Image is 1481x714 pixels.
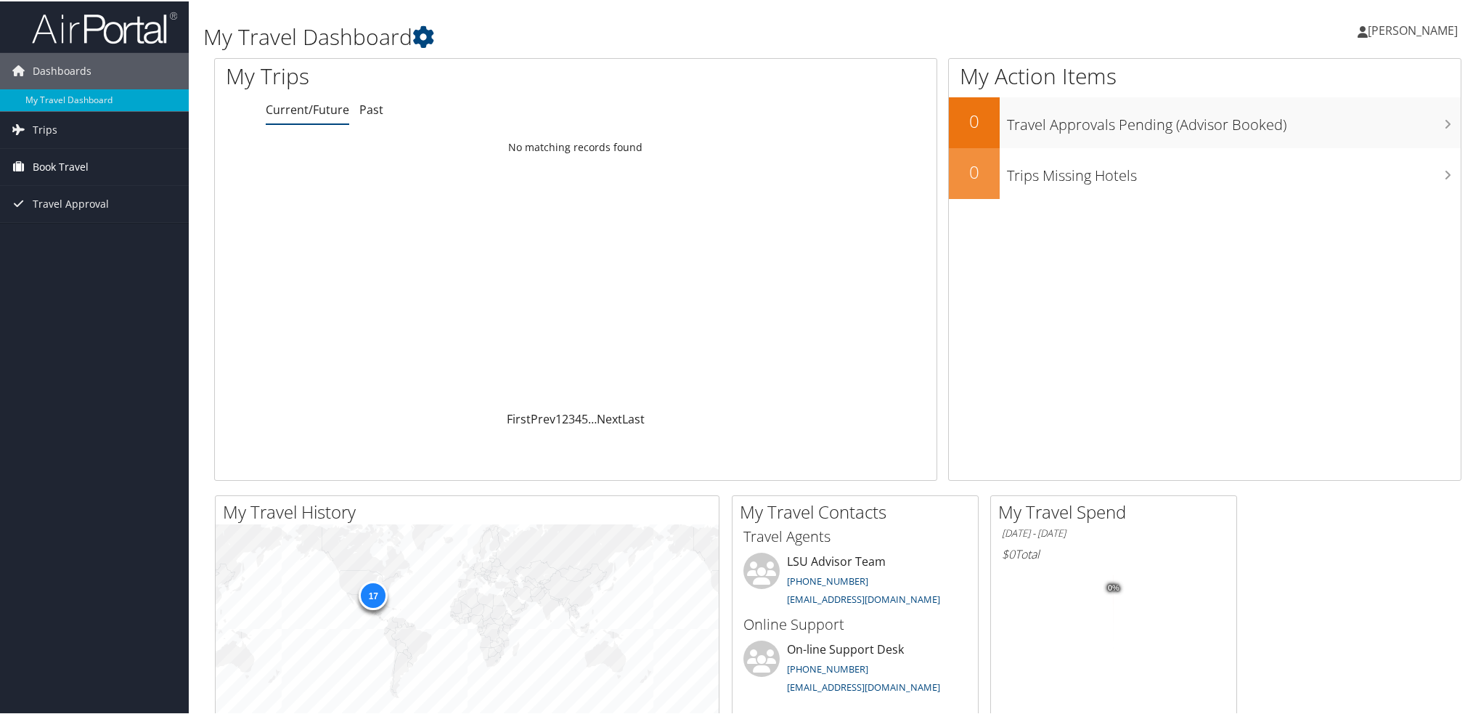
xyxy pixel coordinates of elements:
[203,20,1049,51] h1: My Travel Dashboard
[787,591,940,604] a: [EMAIL_ADDRESS][DOMAIN_NAME]
[1358,7,1472,51] a: [PERSON_NAME]
[33,52,91,88] span: Dashboards
[223,498,719,523] h2: My Travel History
[1007,157,1461,184] h3: Trips Missing Hotels
[622,410,645,426] a: Last
[998,498,1236,523] h2: My Travel Spend
[215,133,937,159] td: No matching records found
[1007,106,1461,134] h3: Travel Approvals Pending (Advisor Booked)
[1002,545,1015,561] span: $0
[949,158,1000,183] h2: 0
[787,573,868,586] a: [PHONE_NUMBER]
[949,107,1000,132] h2: 0
[1108,583,1119,591] tspan: 0%
[743,613,967,633] h3: Online Support
[949,96,1461,147] a: 0Travel Approvals Pending (Advisor Booked)
[359,100,383,116] a: Past
[266,100,349,116] a: Current/Future
[949,147,1461,198] a: 0Trips Missing Hotels
[597,410,622,426] a: Next
[736,551,974,611] li: LSU Advisor Team
[32,9,177,44] img: airportal-logo.png
[736,639,974,699] li: On-line Support Desk
[531,410,555,426] a: Prev
[33,110,57,147] span: Trips
[743,525,967,545] h3: Travel Agents
[568,410,575,426] a: 3
[359,580,388,609] div: 17
[507,410,531,426] a: First
[1002,545,1225,561] h6: Total
[740,498,978,523] h2: My Travel Contacts
[33,147,89,184] span: Book Travel
[787,661,868,674] a: [PHONE_NUMBER]
[1002,525,1225,539] h6: [DATE] - [DATE]
[787,679,940,692] a: [EMAIL_ADDRESS][DOMAIN_NAME]
[575,410,582,426] a: 4
[562,410,568,426] a: 2
[949,60,1461,90] h1: My Action Items
[588,410,597,426] span: …
[1368,21,1458,37] span: [PERSON_NAME]
[33,184,109,221] span: Travel Approval
[582,410,588,426] a: 5
[555,410,562,426] a: 1
[226,60,625,90] h1: My Trips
